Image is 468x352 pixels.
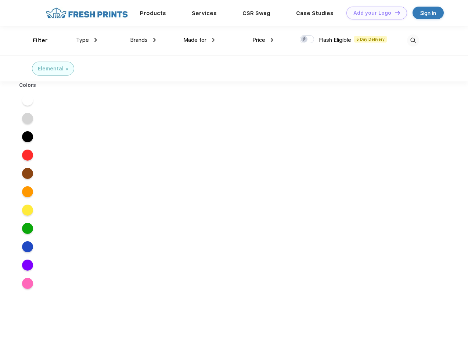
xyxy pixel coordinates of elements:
[413,7,444,19] a: Sign in
[183,37,206,43] span: Made for
[354,36,387,43] span: 5 Day Delivery
[407,34,419,47] img: desktop_search.svg
[130,37,148,43] span: Brands
[353,10,391,16] div: Add your Logo
[212,38,215,42] img: dropdown.png
[395,11,400,15] img: DT
[33,36,48,45] div: Filter
[14,81,42,89] div: Colors
[66,68,68,70] img: filter_cancel.svg
[140,10,166,16] a: Products
[153,38,156,42] img: dropdown.png
[319,37,351,43] span: Flash Eligible
[242,10,270,16] a: CSR Swag
[76,37,89,43] span: Type
[420,9,436,17] div: Sign in
[44,7,130,19] img: fo%20logo%202.webp
[271,38,273,42] img: dropdown.png
[94,38,97,42] img: dropdown.png
[192,10,217,16] a: Services
[38,65,64,73] div: Elemental
[252,37,265,43] span: Price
